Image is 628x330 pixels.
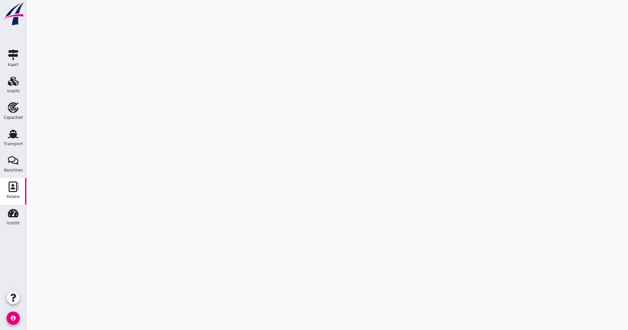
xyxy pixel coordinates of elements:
div: Transport [4,142,23,146]
div: Capaciteit [4,115,23,119]
div: Berichten [4,168,23,172]
i: account_circle [7,312,20,325]
div: Relatie [7,194,20,199]
div: Vracht [7,89,20,93]
div: Kaart [8,62,18,67]
div: Inzicht [7,221,20,225]
img: logo-small.a267ee39.svg [1,2,25,26]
